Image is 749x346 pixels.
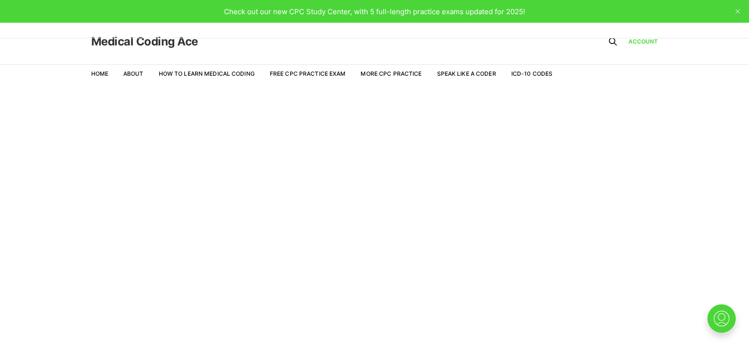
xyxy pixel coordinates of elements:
a: Home [91,70,108,77]
a: ICD-10 Codes [511,70,552,77]
a: Free CPC Practice Exam [270,70,346,77]
a: Speak Like a Coder [437,70,496,77]
a: How to Learn Medical Coding [159,70,255,77]
a: Account [628,37,658,46]
a: More CPC Practice [361,70,422,77]
button: close [730,4,745,19]
a: Medical Coding Ace [91,36,198,47]
iframe: portal-trigger [699,300,749,346]
span: Check out our new CPC Study Center, with 5 full-length practice exams updated for 2025! [224,7,525,16]
a: About [123,70,144,77]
